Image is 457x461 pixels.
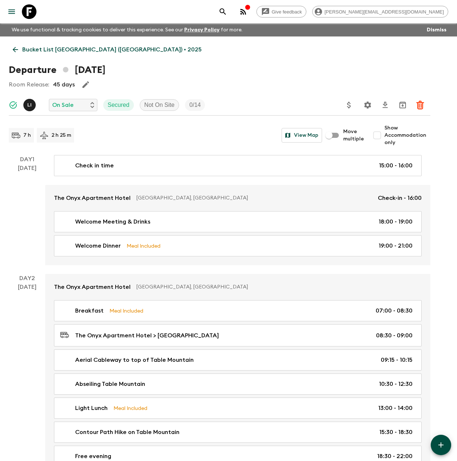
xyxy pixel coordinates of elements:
[108,101,129,109] p: Secured
[268,9,306,15] span: Give feedback
[4,4,19,19] button: menu
[144,101,175,109] p: Not On Site
[75,356,194,364] p: Aerial Cableway to top of Table Mountain
[75,241,121,250] p: Welcome Dinner
[75,452,111,461] p: Free evening
[54,235,422,256] a: Welcome DinnerMeal Included19:00 - 21:00
[75,404,108,412] p: Light Lunch
[54,194,131,202] p: The Onyx Apartment Hotel
[9,155,45,164] p: Day 1
[23,99,37,111] button: LI
[53,80,75,89] p: 45 days
[312,6,448,18] div: [PERSON_NAME][EMAIL_ADDRESS][DOMAIN_NAME]
[136,283,416,291] p: [GEOGRAPHIC_DATA], [GEOGRAPHIC_DATA]
[23,101,37,107] span: Lee Irwins
[127,242,160,250] p: Meal Included
[216,4,230,19] button: search adventures
[379,380,413,388] p: 10:30 - 12:30
[75,306,104,315] p: Breakfast
[256,6,306,18] a: Give feedback
[185,99,205,111] div: Trip Fill
[9,63,105,77] h1: Departure [DATE]
[378,194,422,202] p: Check-in - 16:00
[9,80,49,89] p: Room Release:
[22,45,202,54] p: Bucket List [GEOGRAPHIC_DATA] ([GEOGRAPHIC_DATA]) • 2025
[45,274,430,300] a: The Onyx Apartment Hotel[GEOGRAPHIC_DATA], [GEOGRAPHIC_DATA]
[54,324,422,346] a: The Onyx Apartment Hotel > [GEOGRAPHIC_DATA]08:30 - 09:00
[282,128,322,143] button: View Map
[23,132,31,139] p: 7 h
[379,217,413,226] p: 18:00 - 19:00
[54,283,131,291] p: The Onyx Apartment Hotel
[378,98,392,112] button: Download CSV
[109,307,143,315] p: Meal Included
[9,101,18,109] svg: Synced Successfully
[54,155,422,176] a: Check in time15:00 - 16:00
[136,194,372,202] p: [GEOGRAPHIC_DATA], [GEOGRAPHIC_DATA]
[54,300,422,321] a: BreakfastMeal Included07:00 - 08:30
[51,132,71,139] p: 2 h 25 m
[360,98,375,112] button: Settings
[9,274,45,283] p: Day 2
[75,331,219,340] p: The Onyx Apartment Hotel > [GEOGRAPHIC_DATA]
[379,161,413,170] p: 15:00 - 16:00
[54,373,422,395] a: Abseiling Table Mountain10:30 - 12:30
[342,98,356,112] button: Update Price, Early Bird Discount and Costs
[376,306,413,315] p: 07:00 - 08:30
[103,99,134,111] div: Secured
[45,185,430,211] a: The Onyx Apartment Hotel[GEOGRAPHIC_DATA], [GEOGRAPHIC_DATA]Check-in - 16:00
[381,356,413,364] p: 09:15 - 10:15
[52,101,74,109] p: On Sale
[9,23,245,36] p: We use functional & tracking cookies to deliver this experience. See our for more.
[54,422,422,443] a: Contour Path Hike on Table Mountain15:30 - 18:30
[413,98,427,112] button: Delete
[376,331,413,340] p: 08:30 - 09:00
[54,211,422,232] a: Welcome Meeting & Drinks18:00 - 19:00
[54,398,422,419] a: Light LunchMeal Included13:00 - 14:00
[377,452,413,461] p: 18:30 - 22:00
[379,428,413,437] p: 15:30 - 18:30
[425,25,448,35] button: Dismiss
[75,161,114,170] p: Check in time
[384,124,430,146] span: Show Accommodation only
[379,241,413,250] p: 19:00 - 21:00
[75,217,150,226] p: Welcome Meeting & Drinks
[27,102,32,108] p: L I
[378,404,413,412] p: 13:00 - 14:00
[75,428,179,437] p: Contour Path Hike on Table Mountain
[18,164,36,265] div: [DATE]
[321,9,448,15] span: [PERSON_NAME][EMAIL_ADDRESS][DOMAIN_NAME]
[189,101,201,109] p: 0 / 14
[113,404,147,412] p: Meal Included
[395,98,410,112] button: Archive (Completed, Cancelled or Unsynced Departures only)
[75,380,145,388] p: Abseiling Table Mountain
[140,99,179,111] div: Not On Site
[9,42,206,57] a: Bucket List [GEOGRAPHIC_DATA] ([GEOGRAPHIC_DATA]) • 2025
[184,27,220,32] a: Privacy Policy
[54,349,422,371] a: Aerial Cableway to top of Table Mountain09:15 - 10:15
[343,128,364,143] span: Move multiple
